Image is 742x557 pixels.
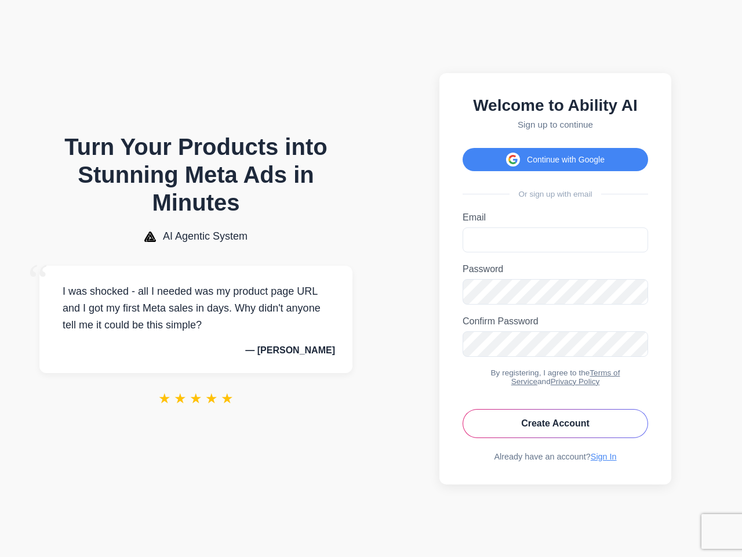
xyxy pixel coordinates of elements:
[551,377,600,386] a: Privacy Policy
[28,254,49,307] span: “
[591,452,617,461] a: Sign In
[158,390,171,407] span: ★
[463,316,648,327] label: Confirm Password
[39,133,352,216] h1: Turn Your Products into Stunning Meta Ads in Minutes
[463,120,648,129] p: Sign up to continue
[174,390,187,407] span: ★
[511,368,620,386] a: Terms of Service
[163,230,248,243] span: AI Agentic System
[463,148,648,171] button: Continue with Google
[463,452,648,461] div: Already have an account?
[221,390,234,407] span: ★
[463,96,648,115] h2: Welcome to Ability AI
[463,368,648,386] div: By registering, I agree to the and
[57,283,335,333] p: I was shocked - all I needed was my product page URL and I got my first Meta sales in days. Why d...
[144,232,156,242] img: AI Agentic System Logo
[205,390,218,407] span: ★
[57,345,335,356] p: — [PERSON_NAME]
[463,264,648,274] label: Password
[463,409,648,438] button: Create Account
[463,190,648,198] div: Or sign up with email
[190,390,202,407] span: ★
[463,212,648,223] label: Email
